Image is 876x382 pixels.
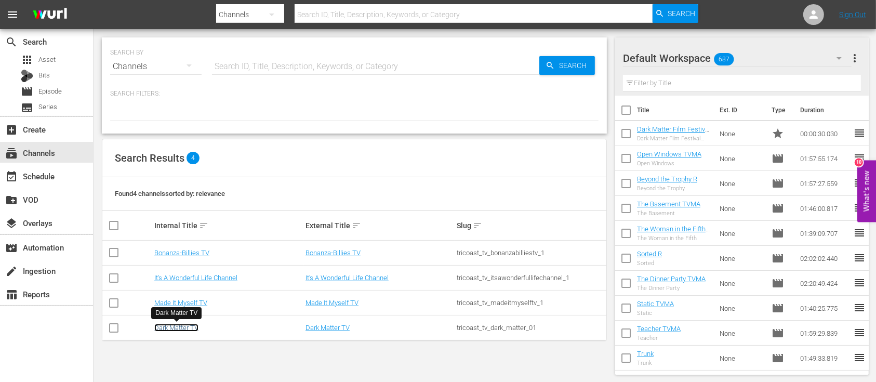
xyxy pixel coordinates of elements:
div: tricoast_tv_itsawonderfullifechannel_1 [457,274,605,282]
a: The Woman in the Fifth R [637,225,710,241]
span: reorder [853,351,866,364]
span: Search [668,4,695,23]
div: 10 [855,158,863,166]
span: reorder [853,177,866,189]
td: None [715,196,768,221]
span: Found 4 channels sorted by: relevance [115,190,225,197]
div: The Woman in the Fifth [637,235,711,242]
div: Default Workspace [623,44,852,73]
span: Asset [21,54,33,66]
div: External Title [306,219,454,232]
a: Beyond the Trophy R [637,175,697,183]
img: ans4CAIJ8jUAAAAAAAAAAAAAAAAAAAAAAAAgQb4GAAAAAAAAAAAAAAAAAAAAAAAAJMjXAAAAAAAAAAAAAAAAAAAAAAAAgAT5G... [25,3,75,27]
span: Search [5,36,18,48]
span: Episode [772,152,784,165]
span: Series [38,102,57,112]
td: None [715,296,768,321]
span: reorder [853,152,866,164]
span: Episode [772,202,784,215]
span: Create [5,124,18,136]
td: 01:57:27.559 [796,171,853,196]
a: Dark Matter TV [154,324,198,332]
button: Open Feedback Widget [857,160,876,222]
span: Search [555,56,595,75]
span: Episode [772,277,784,289]
span: more_vert [848,52,861,64]
button: more_vert [848,46,861,71]
td: 01:39:09.707 [796,221,853,246]
td: 01:59:29.839 [796,321,853,346]
a: Dark Matter TV [306,324,350,332]
span: Asset [38,55,56,65]
div: Bits [21,70,33,82]
div: Channels [110,52,202,81]
a: It's A Wonderful Life Channel [154,274,237,282]
td: None [715,271,768,296]
th: Title [637,96,713,125]
td: None [715,221,768,246]
span: Episode [772,177,784,190]
span: Episode [772,352,784,364]
td: 01:46:00.817 [796,196,853,221]
span: Promo [772,127,784,140]
a: Sorted R [637,250,662,258]
a: The Dinner Party TVMA [637,275,706,283]
span: Episode [772,227,784,240]
span: reorder [853,301,866,314]
div: The Basement [637,210,700,217]
div: Beyond the Trophy [637,185,697,192]
a: The Basement TVMA [637,200,700,208]
button: Search [539,56,595,75]
div: tricoast_tv_bonanzabilliestv_1 [457,249,605,257]
p: Search Filters: [110,89,599,98]
td: 02:20:49.424 [796,271,853,296]
div: Dark Matter Film Festival Promo Submit Your Film 30 sec [637,135,711,142]
div: Sorted [637,260,662,267]
span: Ingestion [5,265,18,278]
div: Teacher [637,335,681,341]
span: menu [6,8,19,21]
a: Made It Myself TV [306,299,359,307]
a: Bonanza-Billies TV [154,249,209,257]
span: VOD [5,194,18,206]
span: Schedule [5,170,18,183]
a: Static TVMA [637,300,674,308]
td: 01:49:33.819 [796,346,853,371]
div: Slug [457,219,605,232]
span: sort [199,221,208,230]
a: Sign Out [839,10,866,19]
td: None [715,121,768,146]
th: Duration [794,96,856,125]
a: Bonanza-Billies TV [306,249,361,257]
div: Dark Matter TV [155,309,197,318]
a: Trunk [637,350,654,358]
div: The Dinner Party [637,285,706,292]
div: Static [637,310,674,317]
td: None [715,346,768,371]
span: reorder [853,276,866,289]
a: Dark Matter Film Festival Promo Submit Your Film 30 sec [637,125,710,149]
td: None [715,171,768,196]
span: Episode [38,86,62,97]
span: reorder [853,127,866,139]
td: None [715,146,768,171]
div: tricoast_tv_dark_matter_01 [457,324,605,332]
div: Trunk [637,360,654,366]
span: Search Results [115,152,184,164]
span: Episode [772,302,784,314]
span: reorder [853,227,866,239]
div: tricoast_tv_madeitmyselftv_1 [457,299,605,307]
a: Open Windows TVMA [637,150,701,158]
span: reorder [853,326,866,339]
span: Automation [5,242,18,254]
span: reorder [853,202,866,214]
span: sort [473,221,482,230]
td: 01:40:25.775 [796,296,853,321]
div: Internal Title [154,219,302,232]
td: None [715,321,768,346]
td: 00:00:30.030 [796,121,853,146]
a: It's A Wonderful Life Channel [306,274,389,282]
span: Series [21,101,33,114]
td: 01:57:55.174 [796,146,853,171]
div: Open Windows [637,160,701,167]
